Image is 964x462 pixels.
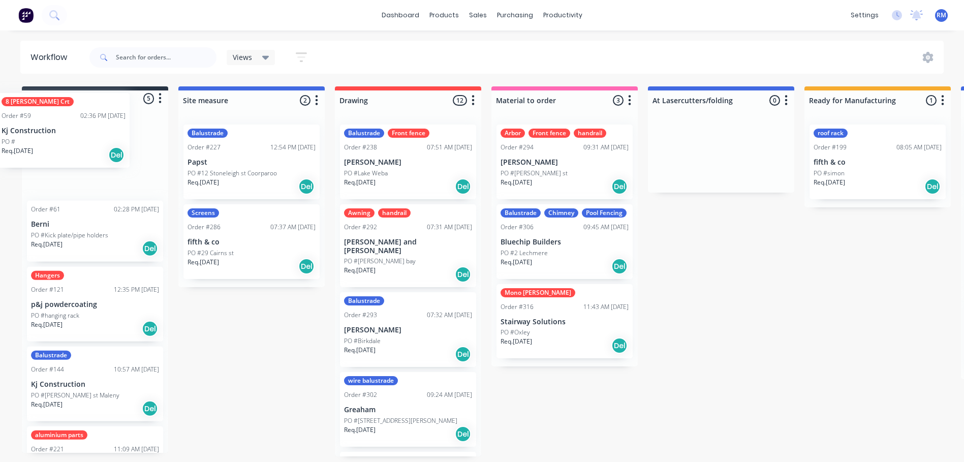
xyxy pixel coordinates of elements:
[453,95,467,106] span: 12
[846,8,884,23] div: settings
[652,95,753,106] input: Enter column name…
[183,95,283,106] input: Enter column name…
[937,11,946,20] span: RM
[143,93,154,104] span: 5
[769,95,780,106] span: 0
[30,51,72,64] div: Workflow
[116,47,216,68] input: Search for orders...
[339,95,440,106] input: Enter column name…
[926,95,937,106] span: 1
[492,8,538,23] div: purchasing
[464,8,492,23] div: sales
[538,8,587,23] div: productivity
[233,52,252,63] span: Views
[496,95,596,106] input: Enter column name…
[18,8,34,23] img: Factory
[424,8,464,23] div: products
[300,95,310,106] span: 2
[809,95,909,106] input: Enter column name…
[613,95,624,106] span: 3
[24,94,63,104] div: Submitted
[377,8,424,23] a: dashboard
